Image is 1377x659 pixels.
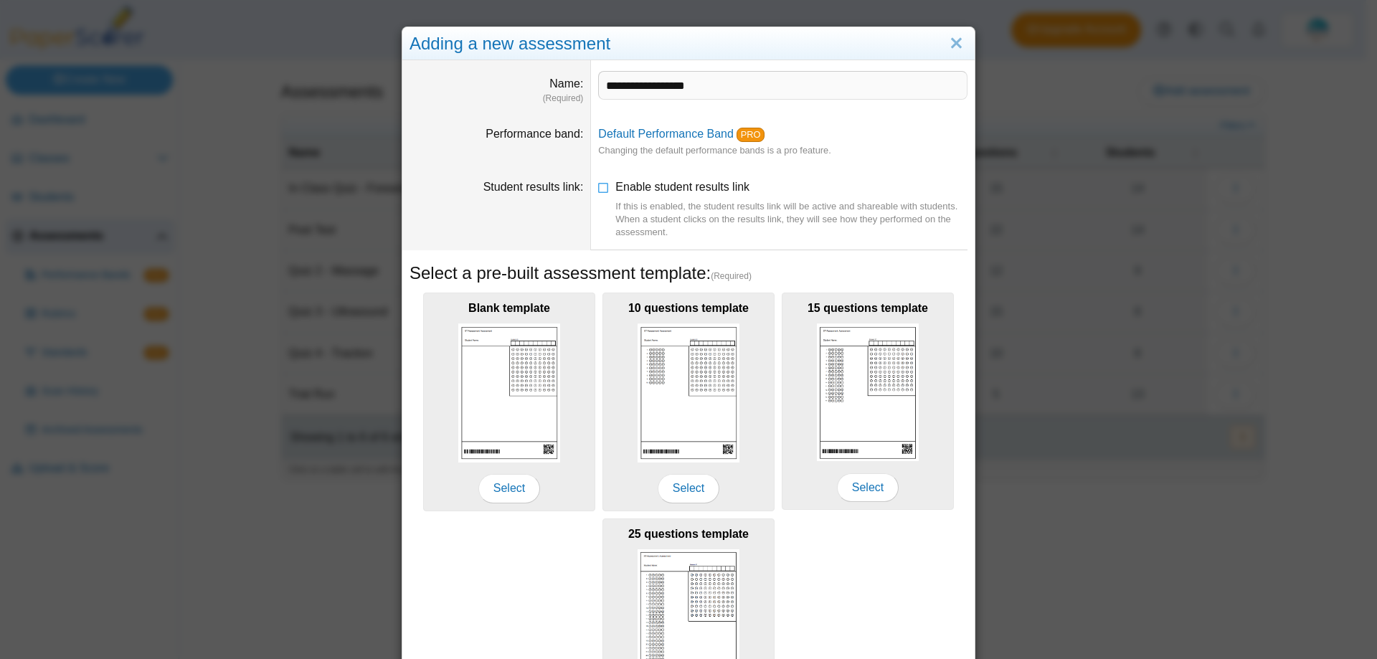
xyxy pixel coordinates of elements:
[658,474,719,503] span: Select
[402,27,975,61] div: Adding a new assessment
[817,323,919,461] img: scan_sheet_15_questions.png
[615,200,967,240] div: If this is enabled, the student results link will be active and shareable with students. When a s...
[478,474,540,503] span: Select
[628,528,749,540] b: 25 questions template
[628,302,749,314] b: 10 questions template
[598,128,734,140] a: Default Performance Band
[615,181,967,239] span: Enable student results link
[638,323,739,462] img: scan_sheet_10_questions.png
[486,128,583,140] label: Performance band
[483,181,584,193] label: Student results link
[468,302,550,314] b: Blank template
[410,261,967,285] h5: Select a pre-built assessment template:
[549,77,583,90] label: Name
[837,473,899,502] span: Select
[410,93,583,105] dfn: (Required)
[808,302,928,314] b: 15 questions template
[737,128,765,142] a: PRO
[945,32,967,56] a: Close
[458,323,560,462] img: scan_sheet_blank.png
[598,145,831,156] small: Changing the default performance bands is a pro feature.
[711,270,752,283] span: (Required)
